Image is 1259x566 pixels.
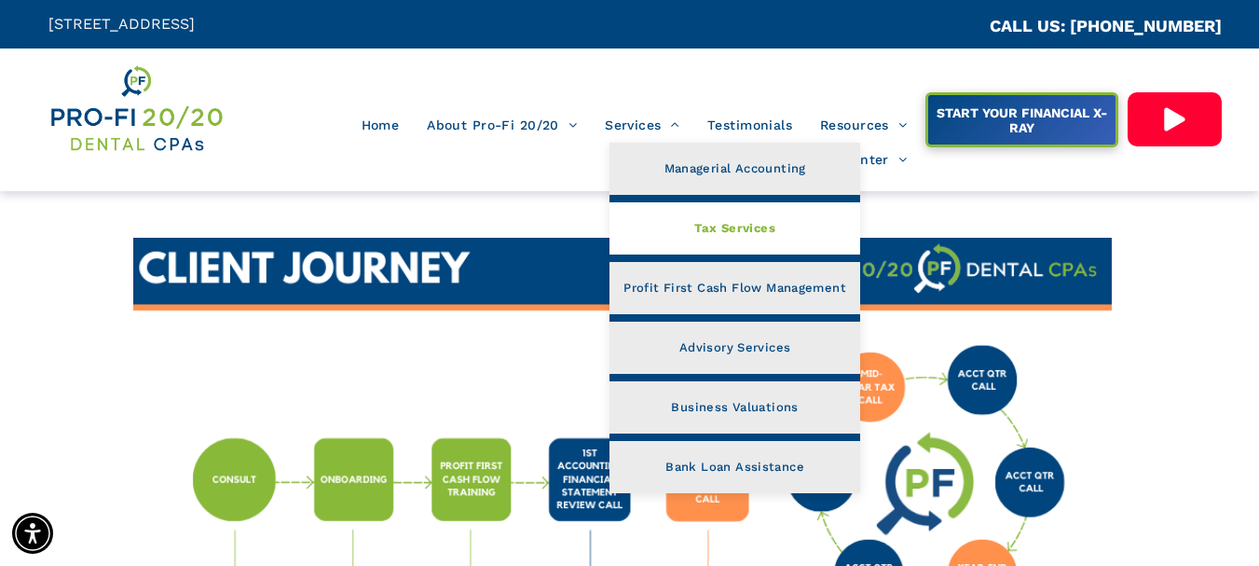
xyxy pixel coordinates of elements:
[609,322,860,374] a: Advisory Services
[609,441,860,493] a: Bank Loan Assistance
[413,107,591,143] a: About Pro-Fi 20/20
[609,381,860,434] a: Business Valuations
[679,336,791,360] span: Advisory Services
[623,276,846,300] span: Profit First Cash Flow Management
[665,455,804,479] span: Bank Loan Assistance
[930,96,1114,145] span: START YOUR FINANCIAL X-RAY
[348,107,414,143] a: Home
[609,143,860,195] a: Managerial Accounting
[694,216,775,241] span: Tax Services
[48,62,225,155] img: Get Dental CPA Consulting, Bookkeeping, & Bank Loans
[806,107,921,143] a: Resources
[591,107,693,143] a: Services
[664,157,806,181] span: Managerial Accounting
[925,92,1118,147] a: START YOUR FINANCIAL X-RAY
[48,15,195,33] span: [STREET_ADDRESS]
[609,262,860,314] a: Profit First Cash Flow Management
[693,107,806,143] a: Testimonials
[990,16,1222,35] a: CALL US: [PHONE_NUMBER]
[605,107,679,143] span: Services
[12,513,53,554] div: Accessibility Menu
[910,18,990,35] span: CA::CALLC
[671,395,798,420] span: Business Valuations
[609,202,860,255] a: Tax Services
